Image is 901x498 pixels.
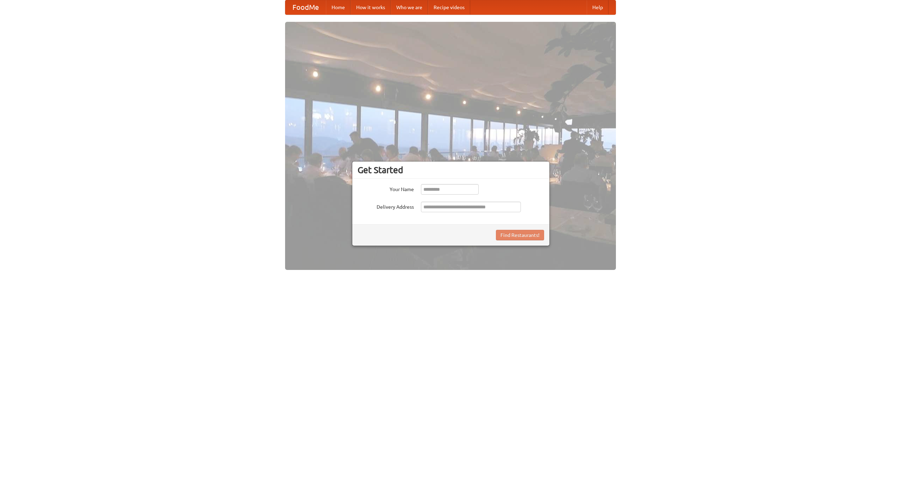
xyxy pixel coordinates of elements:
button: Find Restaurants! [496,230,544,240]
a: Recipe videos [428,0,470,14]
a: Who we are [391,0,428,14]
label: Delivery Address [358,202,414,210]
label: Your Name [358,184,414,193]
h3: Get Started [358,165,544,175]
a: Home [326,0,351,14]
a: Help [587,0,609,14]
a: FoodMe [285,0,326,14]
a: How it works [351,0,391,14]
